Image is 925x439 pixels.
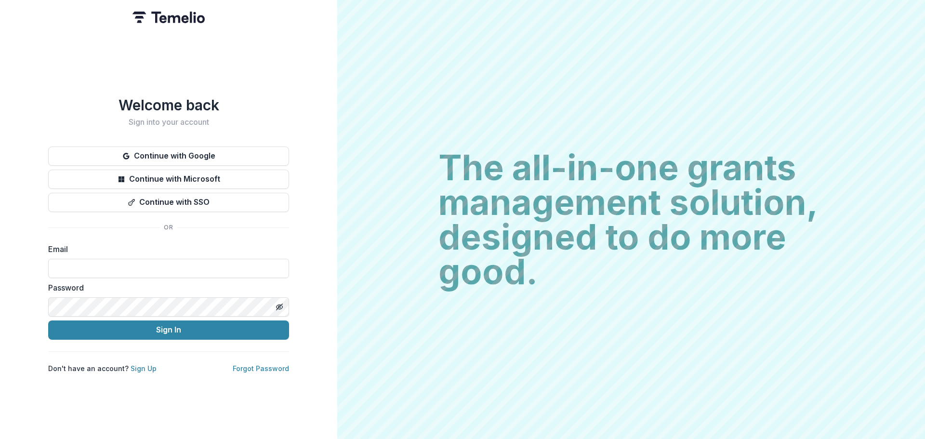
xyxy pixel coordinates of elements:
button: Continue with Google [48,146,289,166]
img: Temelio [132,12,205,23]
p: Don't have an account? [48,363,157,373]
label: Email [48,243,283,255]
h1: Welcome back [48,96,289,114]
button: Sign In [48,320,289,340]
label: Password [48,282,283,293]
button: Continue with Microsoft [48,170,289,189]
a: Forgot Password [233,364,289,372]
a: Sign Up [131,364,157,372]
button: Continue with SSO [48,193,289,212]
h2: Sign into your account [48,118,289,127]
button: Toggle password visibility [272,299,287,315]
